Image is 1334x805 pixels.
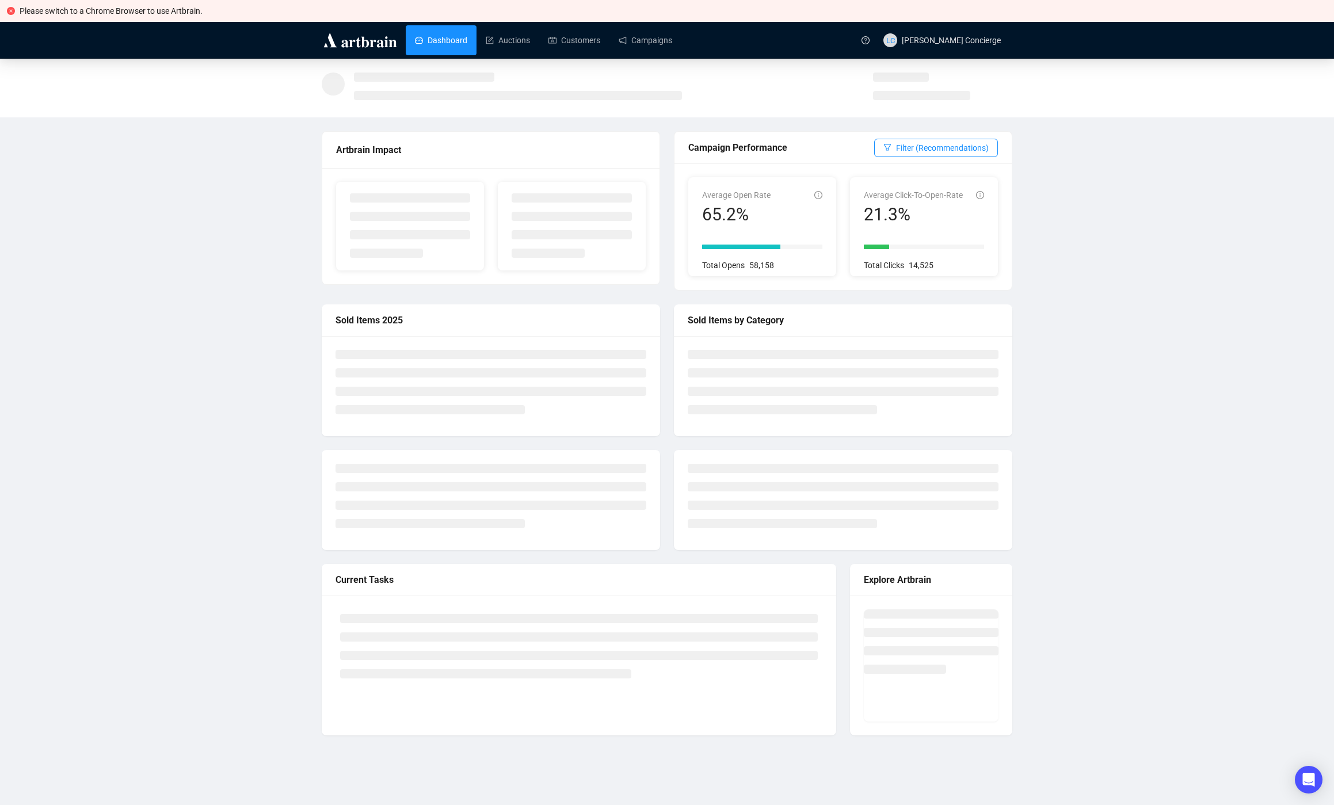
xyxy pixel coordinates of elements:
[486,25,530,55] a: Auctions
[909,261,933,270] span: 14,525
[862,36,870,44] span: question-circle
[874,139,998,157] button: Filter (Recommendations)
[702,261,745,270] span: Total Opens
[415,25,467,55] a: Dashboard
[688,313,998,327] div: Sold Items by Category
[864,190,963,200] span: Average Click-To-Open-Rate
[688,140,874,155] div: Campaign Performance
[336,573,822,587] div: Current Tasks
[864,204,963,226] div: 21.3%
[902,36,1001,45] span: [PERSON_NAME] Concierge
[7,7,15,15] span: close-circle
[336,143,646,157] div: Artbrain Impact
[548,25,600,55] a: Customers
[855,22,876,58] a: question-circle
[976,191,984,199] span: info-circle
[1295,766,1322,793] div: Open Intercom Messenger
[896,142,989,154] span: Filter (Recommendations)
[20,5,1327,17] div: Please switch to a Chrome Browser to use Artbrain.
[336,313,646,327] div: Sold Items 2025
[883,143,891,151] span: filter
[702,190,771,200] span: Average Open Rate
[864,261,904,270] span: Total Clicks
[814,191,822,199] span: info-circle
[322,31,399,49] img: logo
[702,204,771,226] div: 65.2%
[864,573,998,587] div: Explore Artbrain
[886,34,895,46] span: LC
[619,25,672,55] a: Campaigns
[749,261,774,270] span: 58,158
